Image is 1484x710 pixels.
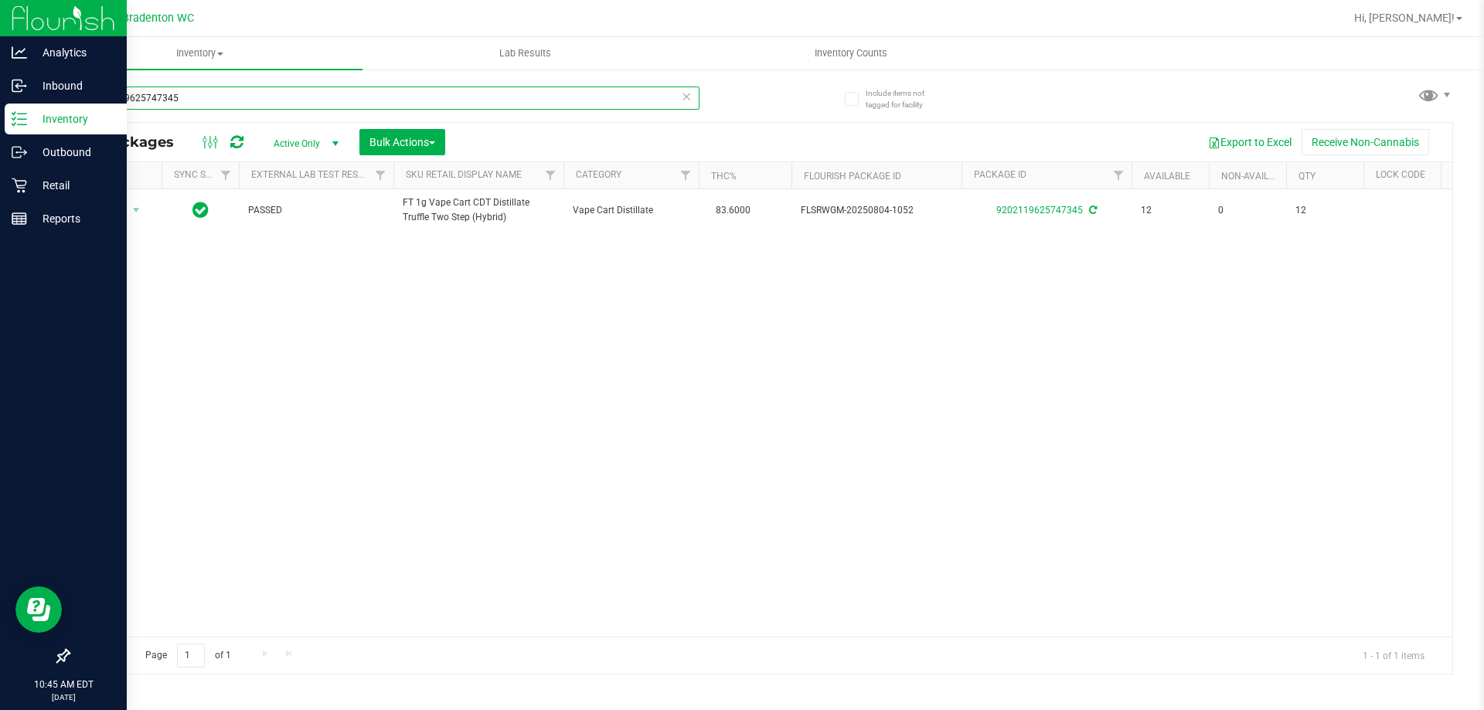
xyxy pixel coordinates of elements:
[478,46,572,60] span: Lab Results
[359,129,445,155] button: Bulk Actions
[12,211,27,226] inline-svg: Reports
[174,169,233,180] a: Sync Status
[804,171,901,182] a: Flourish Package ID
[688,37,1013,70] a: Inventory Counts
[573,203,689,218] span: Vape Cart Distillate
[1221,171,1290,182] a: Non-Available
[1302,129,1429,155] button: Receive Non-Cannabis
[711,171,737,182] a: THC%
[213,162,239,189] a: Filter
[27,110,120,128] p: Inventory
[801,203,952,218] span: FLSRWGM-20250804-1052
[127,199,146,221] span: select
[37,37,362,70] a: Inventory
[369,136,435,148] span: Bulk Actions
[1141,203,1200,218] span: 12
[177,644,205,668] input: 1
[7,691,120,703] p: [DATE]
[362,37,688,70] a: Lab Results
[7,678,120,691] p: 10:45 AM EDT
[673,162,699,189] a: Filter
[996,205,1083,216] a: 9202119625747345
[12,78,27,93] inline-svg: Inbound
[27,43,120,62] p: Analytics
[80,134,189,151] span: All Packages
[1087,205,1097,216] span: Sync from Compliance System
[251,169,373,180] a: External Lab Test Result
[866,87,943,110] span: Include items not tagged for facility
[1295,203,1354,218] span: 12
[15,586,62,633] iframe: Resource center
[681,87,692,107] span: Clear
[248,203,384,218] span: PASSED
[1144,171,1190,182] a: Available
[68,87,699,110] input: Search Package ID, Item Name, SKU, Lot or Part Number...
[27,76,120,95] p: Inbound
[1376,169,1425,180] a: Lock Code
[12,144,27,160] inline-svg: Outbound
[576,169,621,180] a: Category
[37,46,362,60] span: Inventory
[27,143,120,161] p: Outbound
[122,12,194,25] span: Bradenton WC
[1218,203,1277,218] span: 0
[1298,171,1316,182] a: Qty
[403,195,554,225] span: FT 1g Vape Cart CDT Distillate Truffle Two Step (Hybrid)
[132,644,243,668] span: Page of 1
[12,45,27,60] inline-svg: Analytics
[368,162,393,189] a: Filter
[1350,644,1437,667] span: 1 - 1 of 1 items
[708,199,758,222] span: 83.6000
[27,209,120,228] p: Reports
[192,199,209,221] span: In Sync
[1354,12,1455,24] span: Hi, [PERSON_NAME]!
[27,176,120,195] p: Retail
[794,46,908,60] span: Inventory Counts
[974,169,1026,180] a: Package ID
[1106,162,1132,189] a: Filter
[12,178,27,193] inline-svg: Retail
[406,169,522,180] a: Sku Retail Display Name
[538,162,563,189] a: Filter
[12,111,27,127] inline-svg: Inventory
[1198,129,1302,155] button: Export to Excel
